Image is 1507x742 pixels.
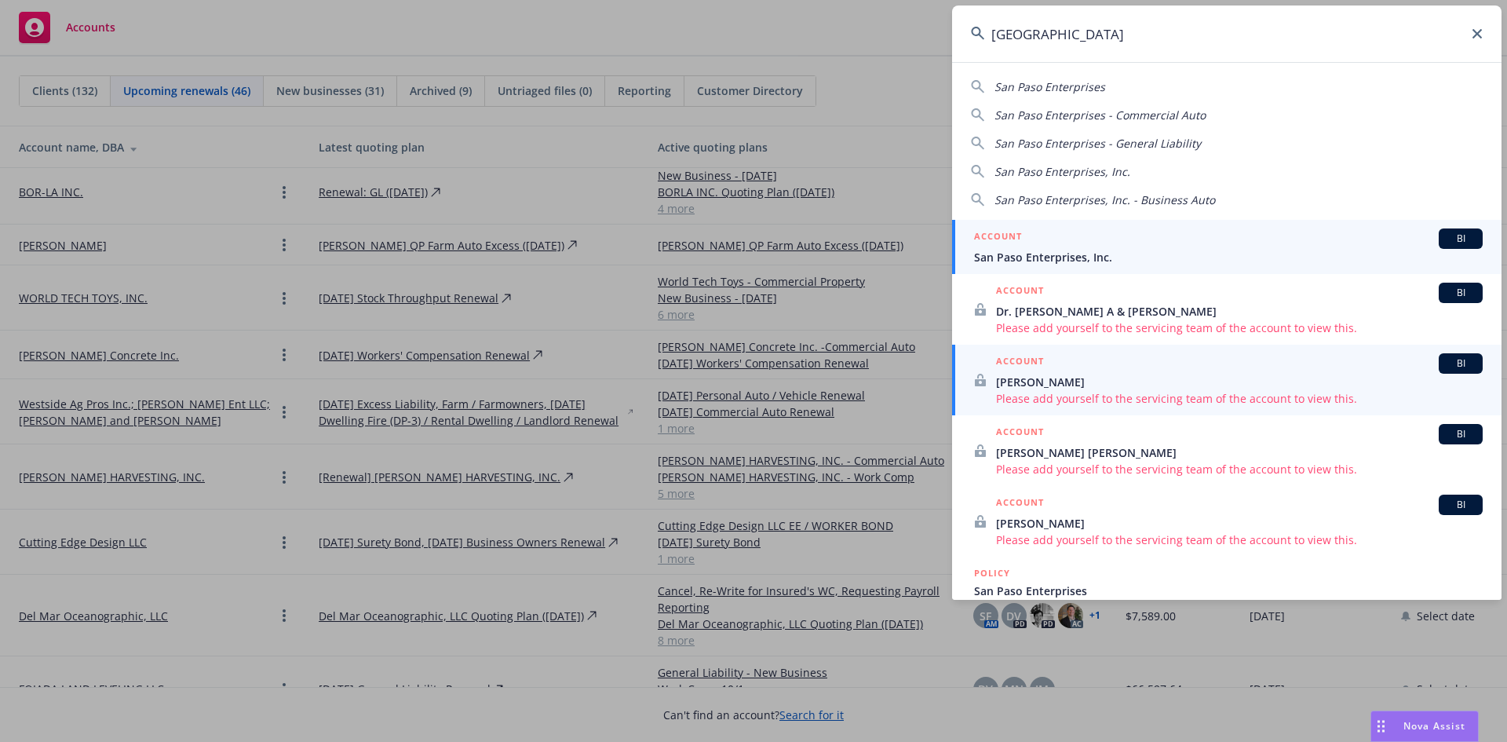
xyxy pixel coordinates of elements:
h5: ACCOUNT [996,353,1044,372]
a: ACCOUNTBI[PERSON_NAME]Please add yourself to the servicing team of the account to view this. [952,345,1502,415]
span: Dr. [PERSON_NAME] A & [PERSON_NAME] [996,303,1483,320]
span: BI [1445,286,1476,300]
button: Nova Assist [1370,711,1479,742]
span: Please add yourself to the servicing team of the account to view this. [996,532,1483,548]
a: ACCOUNTBI[PERSON_NAME] [PERSON_NAME]Please add yourself to the servicing team of the account to v... [952,415,1502,486]
span: Please add yourself to the servicing team of the account to view this. [996,461,1483,477]
span: [PERSON_NAME] [996,374,1483,390]
span: [PERSON_NAME] [PERSON_NAME] [996,444,1483,461]
span: San Paso Enterprises - Commercial Auto [994,108,1206,122]
h5: ACCOUNT [996,283,1044,302]
span: BI [1445,427,1476,441]
a: ACCOUNTBI[PERSON_NAME]Please add yourself to the servicing team of the account to view this. [952,486,1502,557]
span: Please add yourself to the servicing team of the account to view this. [996,320,1483,336]
h5: ACCOUNT [974,228,1022,247]
span: San Paso Enterprises [994,79,1105,94]
h5: ACCOUNT [996,495,1044,514]
span: San Paso Enterprises, Inc. - Business Auto [994,192,1215,207]
span: 974170489, [DATE]-[DATE] [974,599,1483,616]
span: San Paso Enterprises, Inc. [974,249,1483,265]
h5: POLICY [974,565,1010,581]
span: Nova Assist [1403,719,1465,733]
a: ACCOUNTBISan Paso Enterprises, Inc. [952,220,1502,274]
div: Drag to move [1371,711,1391,741]
span: Please add yourself to the servicing team of the account to view this. [996,390,1483,407]
span: [PERSON_NAME] [996,515,1483,532]
span: BI [1445,356,1476,371]
span: BI [1445,232,1476,246]
a: POLICYSan Paso Enterprises974170489, [DATE]-[DATE] [952,557,1502,624]
input: Search... [952,5,1502,62]
a: ACCOUNTBIDr. [PERSON_NAME] A & [PERSON_NAME]Please add yourself to the servicing team of the acco... [952,274,1502,345]
h5: ACCOUNT [996,424,1044,443]
span: BI [1445,498,1476,512]
span: San Paso Enterprises, Inc. [994,164,1130,179]
span: San Paso Enterprises [974,583,1483,599]
span: San Paso Enterprises - General Liability [994,136,1201,151]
